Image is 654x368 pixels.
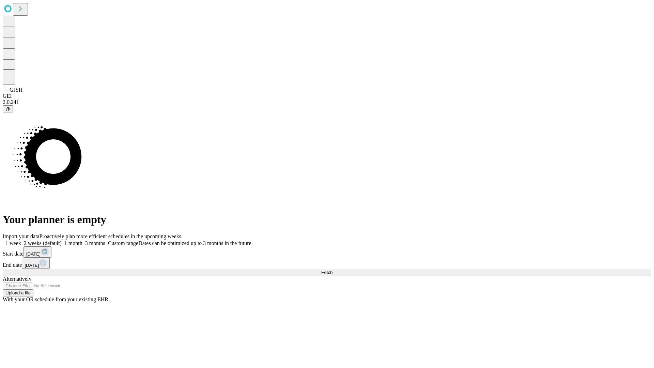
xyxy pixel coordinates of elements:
button: @ [3,105,13,112]
span: [DATE] [26,251,41,257]
h1: Your planner is empty [3,213,651,226]
span: [DATE] [25,263,39,268]
span: 2 weeks (default) [24,240,62,246]
span: 1 week [5,240,21,246]
span: 3 months [85,240,105,246]
div: GEI [3,93,651,99]
button: [DATE] [22,258,50,269]
span: Alternatively [3,276,31,282]
span: @ [5,106,10,111]
span: Dates can be optimized up to 3 months in the future. [138,240,252,246]
span: Proactively plan more efficient schedules in the upcoming weeks. [40,233,183,239]
span: Import your data [3,233,40,239]
div: 2.0.241 [3,99,651,105]
button: [DATE] [24,246,51,258]
button: Fetch [3,269,651,276]
span: With your OR schedule from your existing EHR [3,296,108,302]
span: 1 month [64,240,82,246]
div: Start date [3,246,651,258]
div: End date [3,258,651,269]
span: Fetch [321,270,332,275]
span: Custom range [108,240,138,246]
span: GJSH [10,87,22,93]
button: Upload a file [3,289,33,296]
